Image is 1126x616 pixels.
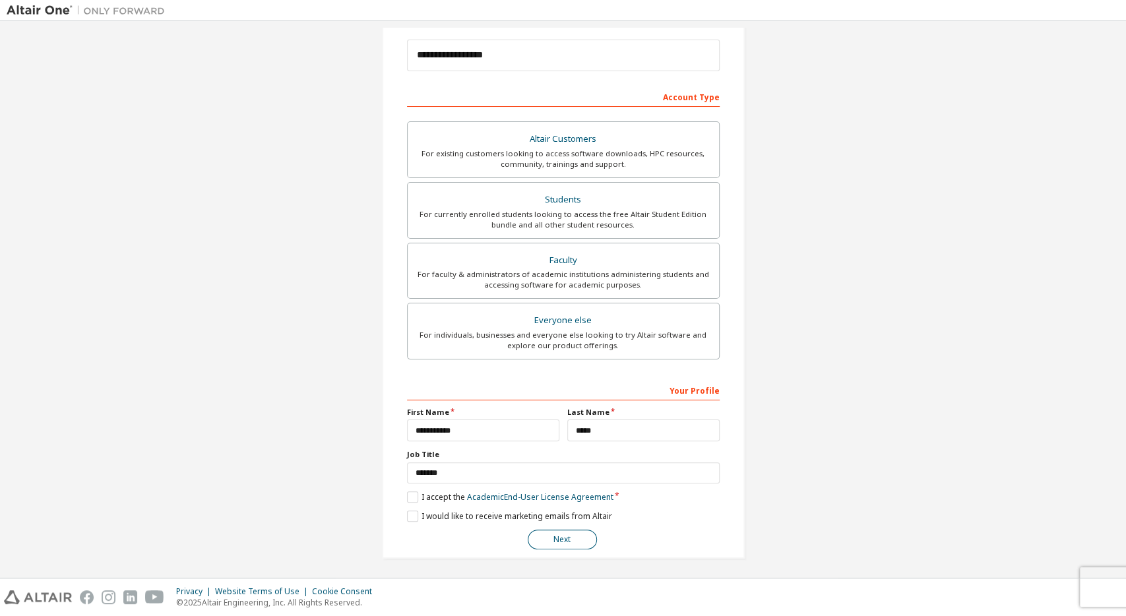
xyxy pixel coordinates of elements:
[176,586,215,597] div: Privacy
[215,586,312,597] div: Website Terms of Use
[416,130,711,148] div: Altair Customers
[123,590,137,604] img: linkedin.svg
[416,269,711,290] div: For faculty & administrators of academic institutions administering students and accessing softwa...
[176,597,380,608] p: © 2025 Altair Engineering, Inc. All Rights Reserved.
[416,191,711,209] div: Students
[416,148,711,169] div: For existing customers looking to access software downloads, HPC resources, community, trainings ...
[407,510,612,522] label: I would like to receive marketing emails from Altair
[102,590,115,604] img: instagram.svg
[567,407,720,417] label: Last Name
[416,251,711,270] div: Faculty
[4,590,72,604] img: altair_logo.svg
[407,407,559,417] label: First Name
[407,379,720,400] div: Your Profile
[416,311,711,330] div: Everyone else
[407,449,720,460] label: Job Title
[416,330,711,351] div: For individuals, businesses and everyone else looking to try Altair software and explore our prod...
[312,586,380,597] div: Cookie Consent
[416,209,711,230] div: For currently enrolled students looking to access the free Altair Student Edition bundle and all ...
[80,590,94,604] img: facebook.svg
[145,590,164,604] img: youtube.svg
[407,491,613,503] label: I accept the
[528,530,597,549] button: Next
[407,86,720,107] div: Account Type
[467,491,613,503] a: Academic End-User License Agreement
[7,4,172,17] img: Altair One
